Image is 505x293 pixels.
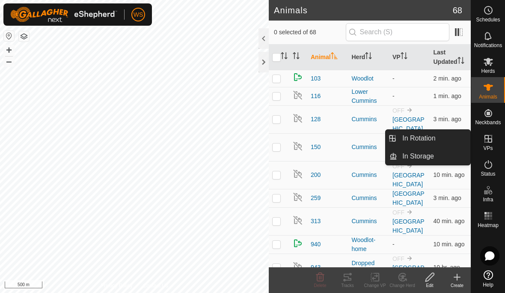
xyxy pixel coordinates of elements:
[346,23,449,41] input: Search (S)
[481,69,495,74] span: Herds
[143,282,168,290] a: Contact Us
[434,264,460,271] span: Aug 19, 2025 at 12:29 PM
[307,45,348,70] th: Animal
[392,75,395,82] app-display-virtual-paddock-transition: -
[352,194,386,203] div: Cummins
[392,93,395,99] app-display-virtual-paddock-transition: -
[479,94,497,99] span: Animals
[101,282,133,290] a: Privacy Policy
[392,116,425,132] a: [GEOGRAPHIC_DATA]
[474,43,502,48] span: Notifications
[4,31,14,41] button: Reset Map
[352,170,386,179] div: Cummins
[274,28,346,37] span: 0 selected of 68
[392,107,404,114] span: OFF
[348,45,389,70] th: Herd
[352,115,386,124] div: Cummins
[434,75,461,82] span: Aug 19, 2025 at 11:19 PM
[406,209,413,215] img: to
[430,45,471,70] th: Last Updated
[293,215,303,225] img: returning off
[293,261,303,272] img: returning off
[311,263,321,272] span: 943
[402,133,435,144] span: In Rotation
[293,90,303,100] img: returning off
[434,218,465,224] span: Aug 19, 2025 at 10:42 PM
[434,241,465,248] span: Aug 19, 2025 at 11:12 PM
[19,31,29,42] button: Map Layers
[483,197,493,202] span: Infra
[352,217,386,226] div: Cummins
[352,259,386,277] div: Dropped Collar
[386,130,470,147] li: In Rotation
[406,255,413,262] img: to
[392,172,425,188] a: [GEOGRAPHIC_DATA]
[397,148,470,165] a: In Storage
[401,54,407,60] p-sorticon: Activate to sort
[389,45,430,70] th: VP
[483,282,493,287] span: Help
[311,240,321,249] span: 940
[392,190,425,206] a: [GEOGRAPHIC_DATA]
[402,151,434,161] span: In Storage
[478,223,499,228] span: Heatmap
[352,87,386,105] div: Lower Cummins
[331,54,338,60] p-sorticon: Activate to sort
[392,255,404,262] span: OFF
[392,209,404,216] span: OFF
[416,282,443,289] div: Edit
[311,170,321,179] span: 200
[10,7,117,22] img: Gallagher Logo
[293,238,303,248] img: returning on
[483,146,493,151] span: VPs
[4,45,14,55] button: +
[457,58,464,65] p-sorticon: Activate to sort
[471,267,505,291] a: Help
[293,192,303,202] img: returning off
[434,194,461,201] span: Aug 19, 2025 at 11:18 PM
[334,282,361,289] div: Tracks
[311,194,321,203] span: 259
[406,162,413,169] img: to
[311,143,321,152] span: 150
[352,236,386,254] div: Woodlot-home
[392,218,425,234] a: [GEOGRAPHIC_DATA]
[365,54,372,60] p-sorticon: Activate to sort
[406,107,413,114] img: to
[293,141,303,151] img: returning off
[352,74,386,83] div: Woodlot
[4,56,14,66] button: –
[434,116,461,123] span: Aug 19, 2025 at 11:18 PM
[453,4,462,17] span: 68
[443,282,471,289] div: Create
[293,72,303,82] img: returning on
[392,163,404,170] span: OFF
[434,93,461,99] span: Aug 19, 2025 at 11:20 PM
[475,120,501,125] span: Neckbands
[481,171,495,176] span: Status
[389,282,416,289] div: Change Herd
[134,10,143,19] span: WS
[311,115,321,124] span: 128
[311,74,321,83] span: 103
[293,169,303,179] img: returning off
[386,148,470,165] li: In Storage
[392,264,425,280] a: [GEOGRAPHIC_DATA]
[434,171,465,178] span: Aug 19, 2025 at 11:11 PM
[397,130,470,147] a: In Rotation
[352,143,386,152] div: Cummins
[293,54,300,60] p-sorticon: Activate to sort
[281,54,288,60] p-sorticon: Activate to sort
[293,113,303,123] img: returning off
[314,283,327,288] span: Delete
[392,241,395,248] app-display-virtual-paddock-transition: -
[361,282,389,289] div: Change VP
[311,92,321,101] span: 116
[311,217,321,226] span: 313
[476,17,500,22] span: Schedules
[274,5,453,15] h2: Animals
